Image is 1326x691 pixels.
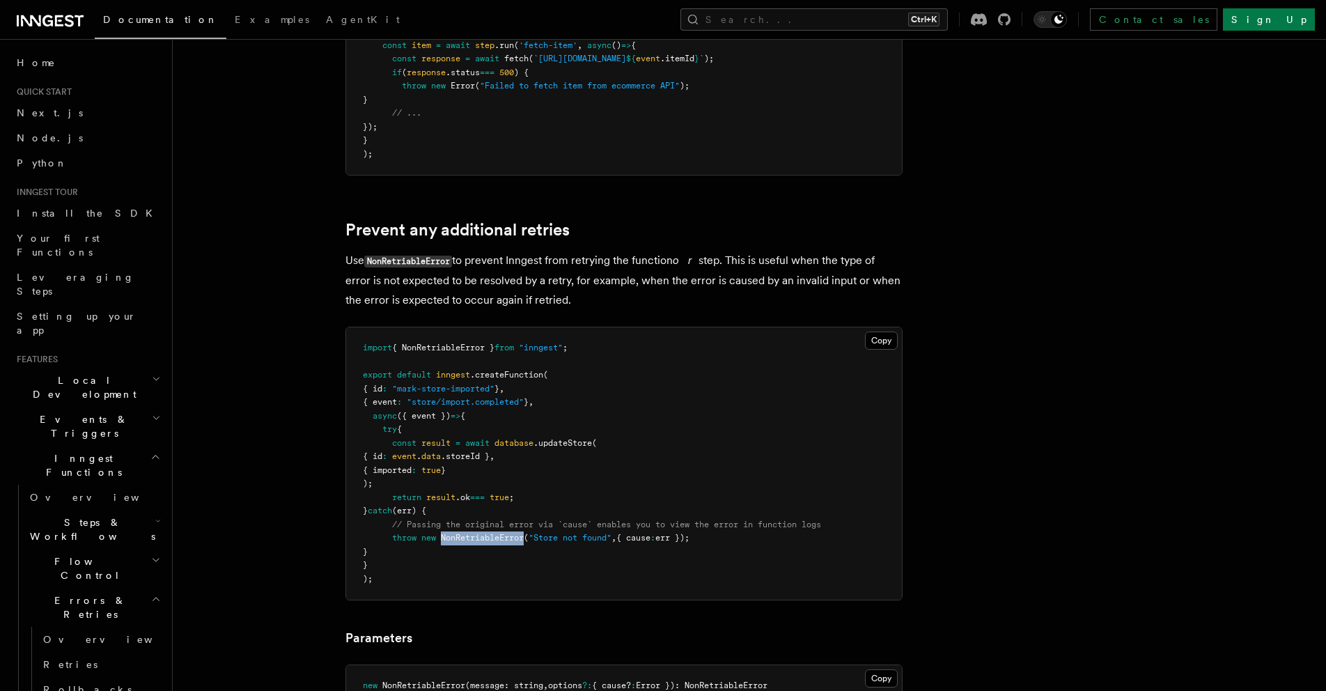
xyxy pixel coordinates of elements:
[621,40,631,50] span: =>
[382,384,387,394] span: :
[524,533,529,543] span: (
[43,634,187,645] span: Overview
[364,256,452,267] code: NonRetriableError
[499,384,504,394] span: ,
[455,492,470,502] span: .ok
[504,54,529,63] span: fetch
[1033,11,1067,28] button: Toggle dark mode
[548,681,582,690] span: options
[103,14,218,25] span: Documentation
[38,627,164,652] a: Overview
[226,4,318,38] a: Examples
[441,533,524,543] span: NonRetriableError
[363,506,368,515] span: }
[616,533,650,543] span: { cause
[421,438,451,448] span: result
[626,54,636,63] span: ${
[11,373,152,401] span: Local Development
[11,407,164,446] button: Events & Triggers
[865,332,898,350] button: Copy
[318,4,408,38] a: AgentKit
[402,68,407,77] span: (
[636,681,767,690] span: Error }): NonRetriableError
[650,533,655,543] span: :
[465,54,470,63] span: =
[382,681,465,690] span: NonRetriableError
[24,593,151,621] span: Errors & Retries
[533,54,626,63] span: `[URL][DOMAIN_NAME]
[397,411,451,421] span: ({ event })
[499,68,514,77] span: 500
[397,424,402,434] span: {
[421,451,441,461] span: data
[673,254,699,267] em: or
[704,54,714,63] span: );
[416,451,421,461] span: .
[436,370,470,380] span: inngest
[529,54,533,63] span: (
[407,68,446,77] span: response
[480,68,494,77] span: ===
[475,81,480,91] span: (
[470,370,543,380] span: .createFunction
[363,95,368,104] span: }
[509,492,514,502] span: ;
[363,343,392,352] span: import
[17,311,136,336] span: Setting up your app
[494,40,514,50] span: .run
[392,492,421,502] span: return
[514,40,519,50] span: (
[397,397,402,407] span: :
[655,533,689,543] span: err });
[451,411,460,421] span: =>
[363,574,373,584] span: );
[441,465,446,475] span: }
[592,438,597,448] span: (
[363,479,373,488] span: );
[451,81,475,91] span: Error
[392,533,416,543] span: throw
[11,451,150,479] span: Inngest Functions
[11,446,164,485] button: Inngest Functions
[475,40,494,50] span: step
[363,681,377,690] span: new
[392,108,421,118] span: // ...
[17,233,100,258] span: Your first Functions
[17,208,161,219] span: Install the SDK
[392,384,494,394] span: "mark-store-imported"
[392,68,402,77] span: if
[24,588,164,627] button: Errors & Retries
[436,40,441,50] span: =
[475,54,499,63] span: await
[446,68,480,77] span: .status
[636,54,660,63] span: event
[363,451,382,461] span: { id
[363,370,392,380] span: export
[363,547,368,557] span: }
[519,40,577,50] span: 'fetch-item'
[382,424,397,434] span: try
[17,56,56,70] span: Home
[446,40,470,50] span: await
[494,343,514,352] span: from
[11,187,78,198] span: Inngest tour
[235,14,309,25] span: Examples
[392,438,416,448] span: const
[11,226,164,265] a: Your first Functions
[24,549,164,588] button: Flow Control
[363,560,368,570] span: }
[582,681,592,690] span: ?:
[412,40,431,50] span: item
[494,384,499,394] span: }
[694,54,699,63] span: }
[660,54,694,63] span: .itemId
[363,122,377,132] span: });
[392,343,494,352] span: { NonRetriableError }
[865,669,898,688] button: Copy
[460,411,465,421] span: {
[631,681,636,690] span: :
[397,370,431,380] span: default
[368,506,392,515] span: catch
[455,438,460,448] span: =
[392,54,416,63] span: const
